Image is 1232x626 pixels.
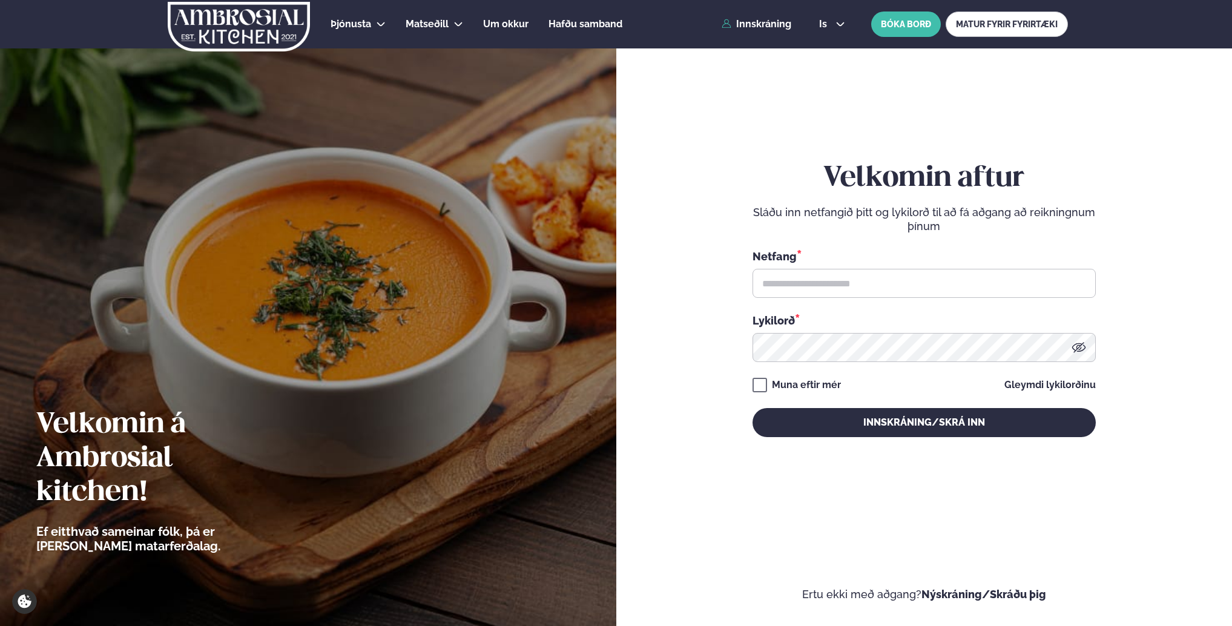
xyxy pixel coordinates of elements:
[946,12,1068,37] a: MATUR FYRIR FYRIRTÆKI
[483,18,529,30] span: Um okkur
[548,18,622,30] span: Hafðu samband
[753,162,1096,196] h2: Velkomin aftur
[819,19,831,29] span: is
[753,312,1096,328] div: Lykilorð
[331,18,371,30] span: Þjónusta
[722,19,791,30] a: Innskráning
[653,587,1196,602] p: Ertu ekki með aðgang?
[331,17,371,31] a: Þjónusta
[36,408,288,510] h2: Velkomin á Ambrosial kitchen!
[166,2,311,51] img: logo
[12,589,37,614] a: Cookie settings
[753,408,1096,437] button: Innskráning/Skrá inn
[483,17,529,31] a: Um okkur
[406,18,449,30] span: Matseðill
[36,524,288,553] p: Ef eitthvað sameinar fólk, þá er [PERSON_NAME] matarferðalag.
[406,17,449,31] a: Matseðill
[548,17,622,31] a: Hafðu samband
[921,588,1046,601] a: Nýskráning/Skráðu þig
[753,205,1096,234] p: Sláðu inn netfangið þitt og lykilorð til að fá aðgang að reikningnum þínum
[1004,380,1096,390] a: Gleymdi lykilorðinu
[871,12,941,37] button: BÓKA BORÐ
[753,248,1096,264] div: Netfang
[809,19,855,29] button: is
